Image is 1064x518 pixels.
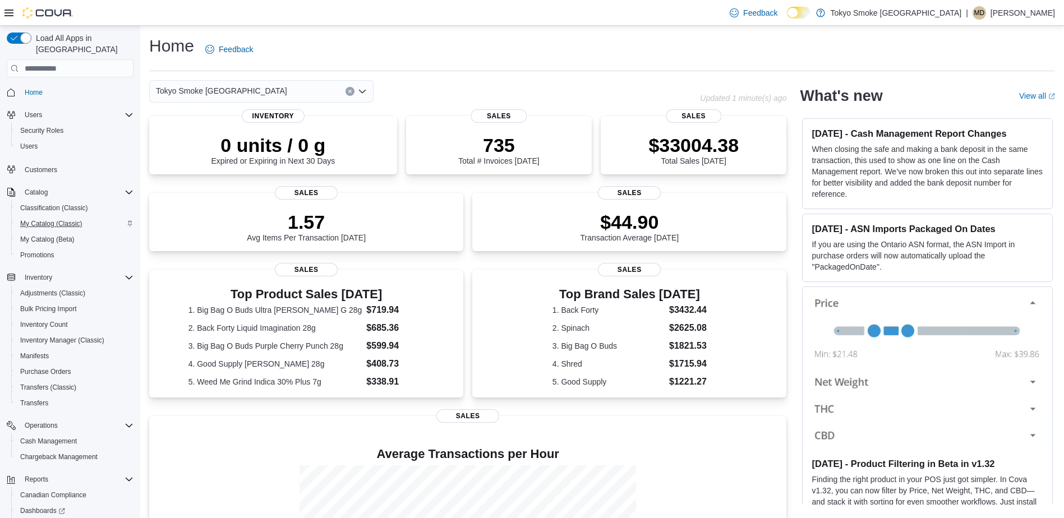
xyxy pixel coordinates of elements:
[16,365,76,378] a: Purchase Orders
[20,162,133,176] span: Customers
[20,271,133,284] span: Inventory
[16,349,133,363] span: Manifests
[581,211,679,242] div: Transaction Average [DATE]
[16,124,68,137] a: Security Roles
[20,320,68,329] span: Inventory Count
[20,506,65,515] span: Dashboards
[669,321,707,335] dd: $2625.08
[669,375,707,388] dd: $1221.27
[16,318,133,331] span: Inventory Count
[31,33,133,55] span: Load All Apps in [GEOGRAPHIC_DATA]
[436,409,499,423] span: Sales
[812,223,1043,234] h3: [DATE] - ASN Imports Packaged On Dates
[2,161,138,177] button: Customers
[247,211,366,242] div: Avg Items Per Transaction [DATE]
[812,239,1043,272] p: If you are using the Ontario ASN format, the ASN Import in purchase orders will now automatically...
[188,376,362,387] dt: 5. Weed Me Grind Indica 30% Plus 7g
[188,304,362,316] dt: 1. Big Bag O Buds Ultra [PERSON_NAME] G 28g
[800,87,882,105] h2: What's new
[831,6,962,20] p: Tokyo Smoke [GEOGRAPHIC_DATA]
[16,434,133,448] span: Cash Management
[11,395,138,411] button: Transfers
[188,322,362,334] dt: 2. Back Forty Liquid Imagination 28g
[2,471,138,487] button: Reports
[11,332,138,348] button: Inventory Manager (Classic)
[20,186,133,199] span: Catalog
[247,211,366,233] p: 1.57
[700,94,786,103] p: Updated 1 minute(s) ago
[211,134,335,156] p: 0 units / 0 g
[2,107,138,123] button: Users
[11,247,138,263] button: Promotions
[16,504,133,517] span: Dashboards
[149,35,194,57] h1: Home
[25,165,57,174] span: Customers
[20,399,48,408] span: Transfers
[20,304,77,313] span: Bulk Pricing Import
[20,126,63,135] span: Security Roles
[20,235,75,244] span: My Catalog (Beta)
[366,357,424,371] dd: $408.73
[20,186,52,199] button: Catalog
[725,2,782,24] a: Feedback
[16,504,70,517] a: Dashboards
[25,475,48,484] span: Reports
[16,450,102,464] a: Chargeback Management
[666,109,721,123] span: Sales
[16,365,133,378] span: Purchase Orders
[20,219,82,228] span: My Catalog (Classic)
[366,339,424,353] dd: $599.94
[598,263,661,276] span: Sales
[648,134,739,156] p: $33004.38
[20,108,47,122] button: Users
[11,449,138,465] button: Chargeback Management
[552,340,665,351] dt: 3. Big Bag O Buds
[16,349,53,363] a: Manifests
[11,232,138,247] button: My Catalog (Beta)
[20,351,49,360] span: Manifests
[20,85,133,99] span: Home
[458,134,539,165] div: Total # Invoices [DATE]
[20,473,133,486] span: Reports
[366,321,424,335] dd: $685.36
[16,302,133,316] span: Bulk Pricing Import
[458,134,539,156] p: 735
[11,216,138,232] button: My Catalog (Classic)
[25,88,43,97] span: Home
[16,286,133,300] span: Adjustments (Classic)
[20,142,38,151] span: Users
[22,7,73,18] img: Cova
[16,334,133,347] span: Inventory Manager (Classic)
[20,163,62,177] a: Customers
[16,248,59,262] a: Promotions
[552,304,665,316] dt: 1. Back Forty
[966,6,968,20] p: |
[11,487,138,503] button: Canadian Compliance
[20,491,86,499] span: Canadian Compliance
[16,334,109,347] a: Inventory Manager (Classic)
[16,381,133,394] span: Transfers (Classic)
[16,201,93,215] a: Classification (Classic)
[20,271,57,284] button: Inventory
[20,86,47,99] a: Home
[20,289,85,298] span: Adjustments (Classic)
[16,233,79,246] a: My Catalog (Beta)
[275,263,338,276] span: Sales
[812,458,1043,469] h3: [DATE] - Product Filtering in Beta in v1.32
[669,357,707,371] dd: $1715.94
[242,109,305,123] span: Inventory
[16,488,91,502] a: Canadian Compliance
[20,437,77,446] span: Cash Management
[20,336,104,345] span: Inventory Manager (Classic)
[11,200,138,216] button: Classification (Classic)
[201,38,257,61] a: Feedback
[20,251,54,260] span: Promotions
[20,452,98,461] span: Chargeback Management
[25,273,52,282] span: Inventory
[366,375,424,388] dd: $338.91
[2,270,138,285] button: Inventory
[2,418,138,433] button: Operations
[16,302,81,316] a: Bulk Pricing Import
[16,201,133,215] span: Classification (Classic)
[11,123,138,138] button: Security Roles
